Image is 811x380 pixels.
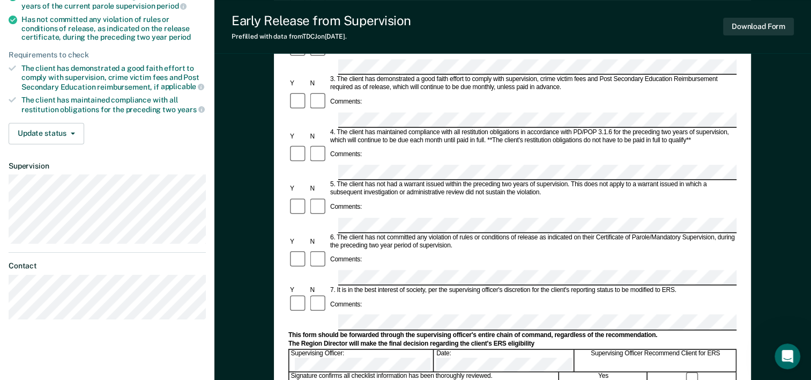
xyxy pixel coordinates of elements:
div: N [309,286,329,294]
div: 7. It is in the best interest of society, per the supervising officer's discretion for the client... [329,286,736,294]
div: Early Release from Supervision [232,13,411,28]
div: 6. The client has not committed any violation of rules or conditions of release as indicated on t... [329,233,736,250]
div: Comments: [329,151,363,159]
div: Supervising Officer: [289,349,434,372]
span: years [177,105,205,114]
div: The Region Director will make the final decision regarding the client's ERS eligibility [288,340,736,348]
dt: Contact [9,261,206,271]
div: Comments: [329,301,363,309]
div: N [309,133,329,141]
div: Y [288,133,308,141]
button: Update status [9,123,84,144]
span: applicable [161,82,204,91]
div: Date: [435,349,574,372]
div: Prefilled with data from TDCJ on [DATE] . [232,33,411,40]
span: period [157,2,187,10]
div: The client has maintained compliance with all restitution obligations for the preceding two [21,96,206,114]
div: Comments: [329,203,363,211]
div: Requirements to check [9,50,206,60]
div: Y [288,238,308,246]
div: 3. The client has demonstrated a good faith effort to comply with supervision, crime victim fees ... [329,76,736,92]
div: N [309,185,329,193]
div: This form should be forwarded through the supervising officer's entire chain of command, regardle... [288,331,736,339]
div: The client has demonstrated a good faith effort to comply with supervision, crime victim fees and... [21,64,206,91]
div: 5. The client has not had a warrant issued within the preceding two years of supervision. This do... [329,181,736,197]
div: Comments: [329,256,363,264]
div: Has not committed any violation of rules or conditions of release, as indicated on the release ce... [21,15,206,42]
span: period [169,33,191,41]
div: Y [288,185,308,193]
div: Y [288,79,308,87]
dt: Supervision [9,162,206,171]
iframe: Intercom live chat [775,344,800,369]
div: 4. The client has maintained compliance with all restitution obligations in accordance with PD/PO... [329,128,736,144]
div: Supervising Officer Recommend Client for ERS [575,349,736,372]
div: Comments: [329,98,363,106]
button: Download Form [723,18,794,35]
div: N [309,79,329,87]
div: Y [288,286,308,294]
div: N [309,238,329,246]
